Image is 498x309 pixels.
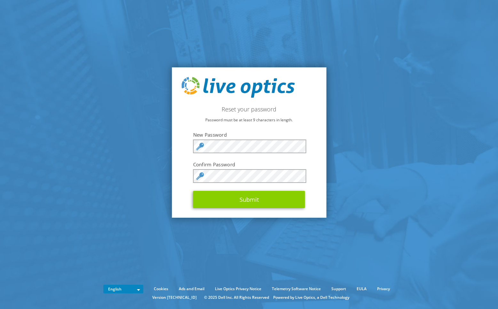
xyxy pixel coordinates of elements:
[181,77,295,98] img: live_optics_svg.svg
[181,106,317,113] h2: Reset your password
[372,285,395,292] a: Privacy
[174,285,209,292] a: Ads and Email
[327,285,351,292] a: Support
[273,294,349,301] li: Powered by Live Optics, a Dell Technology
[181,117,317,124] p: Password must be at least 9 characters in length.
[193,191,305,208] button: Submit
[352,285,371,292] a: EULA
[210,285,266,292] a: Live Optics Privacy Notice
[267,285,326,292] a: Telemetry Software Notice
[193,161,305,168] label: Confirm Password
[193,132,305,138] label: New Password
[149,285,173,292] a: Cookies
[149,294,200,301] li: Version [TECHNICAL_ID]
[201,294,272,301] li: © 2025 Dell Inc. All Rights Reserved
